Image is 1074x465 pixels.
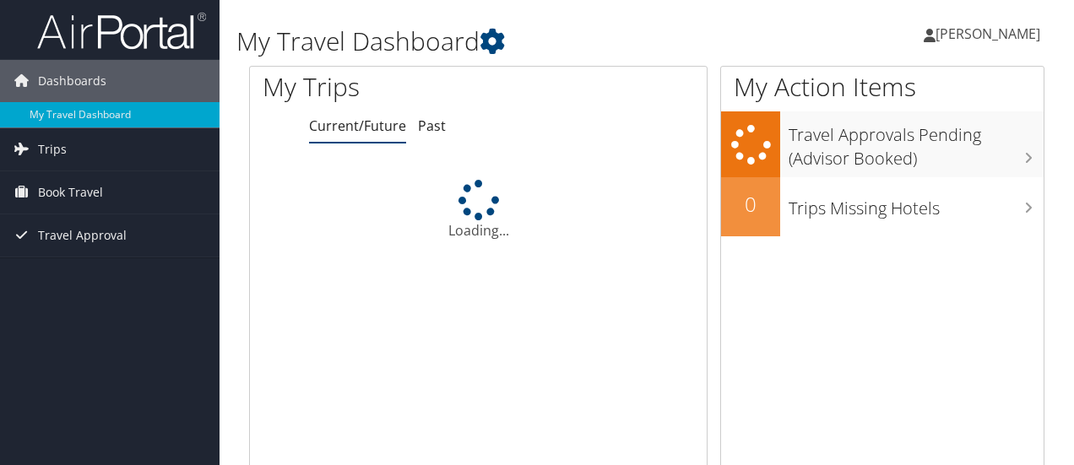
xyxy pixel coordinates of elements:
h3: Travel Approvals Pending (Advisor Booked) [789,115,1044,170]
a: Past [418,116,446,135]
a: 0Trips Missing Hotels [721,177,1044,236]
span: Dashboards [38,60,106,102]
a: Current/Future [309,116,406,135]
h3: Trips Missing Hotels [789,188,1044,220]
h1: My Trips [263,69,504,105]
a: Travel Approvals Pending (Advisor Booked) [721,111,1044,176]
h1: My Action Items [721,69,1044,105]
span: Book Travel [38,171,103,214]
span: [PERSON_NAME] [936,24,1040,43]
h2: 0 [721,190,780,219]
a: [PERSON_NAME] [924,8,1057,59]
h1: My Travel Dashboard [236,24,784,59]
img: airportal-logo.png [37,11,206,51]
span: Trips [38,128,67,170]
div: Loading... [250,180,707,241]
span: Travel Approval [38,214,127,257]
